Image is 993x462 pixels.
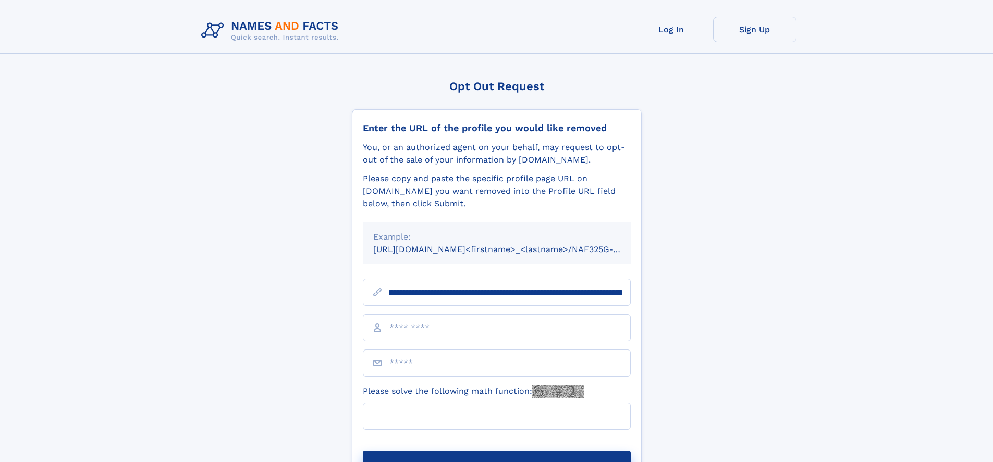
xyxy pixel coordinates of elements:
[373,244,651,254] small: [URL][DOMAIN_NAME]<firstname>_<lastname>/NAF325G-xxxxxxxx
[713,17,796,42] a: Sign Up
[363,141,631,166] div: You, or an authorized agent on your behalf, may request to opt-out of the sale of your informatio...
[197,17,347,45] img: Logo Names and Facts
[373,231,620,243] div: Example:
[363,172,631,210] div: Please copy and paste the specific profile page URL on [DOMAIN_NAME] you want removed into the Pr...
[363,385,584,398] label: Please solve the following math function:
[363,122,631,134] div: Enter the URL of the profile you would like removed
[630,17,713,42] a: Log In
[352,80,642,93] div: Opt Out Request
